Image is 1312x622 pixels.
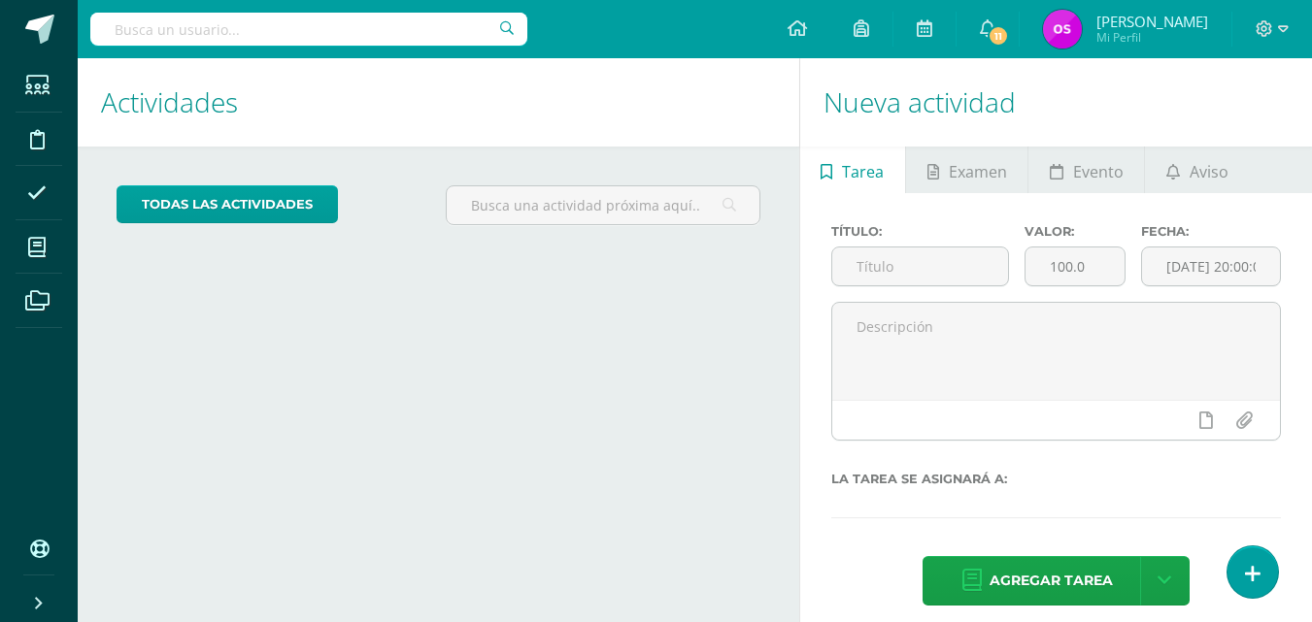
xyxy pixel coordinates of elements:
span: Aviso [1190,148,1228,195]
input: Busca un usuario... [90,13,527,46]
label: Fecha: [1141,224,1281,239]
span: 11 [988,25,1009,47]
span: Evento [1073,148,1124,195]
input: Fecha de entrega [1142,247,1280,285]
input: Título [832,247,1009,285]
h1: Nueva actividad [824,58,1289,147]
span: Agregar tarea [990,557,1113,605]
label: Título: [831,224,1010,239]
img: 2d06574e4a54bdb27e2c8d2f92f344e7.png [1043,10,1082,49]
input: Busca una actividad próxima aquí... [447,186,758,224]
h1: Actividades [101,58,776,147]
span: Examen [949,148,1007,195]
a: Evento [1028,147,1144,193]
label: Valor: [1025,224,1126,239]
input: Puntos máximos [1026,247,1125,285]
span: Tarea [842,148,884,195]
a: Examen [906,147,1027,193]
label: La tarea se asignará a: [831,472,1281,486]
span: Mi Perfil [1096,29,1208,46]
a: todas las Actividades [117,185,338,223]
a: Tarea [800,147,905,193]
a: Aviso [1145,147,1249,193]
span: [PERSON_NAME] [1096,12,1208,31]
